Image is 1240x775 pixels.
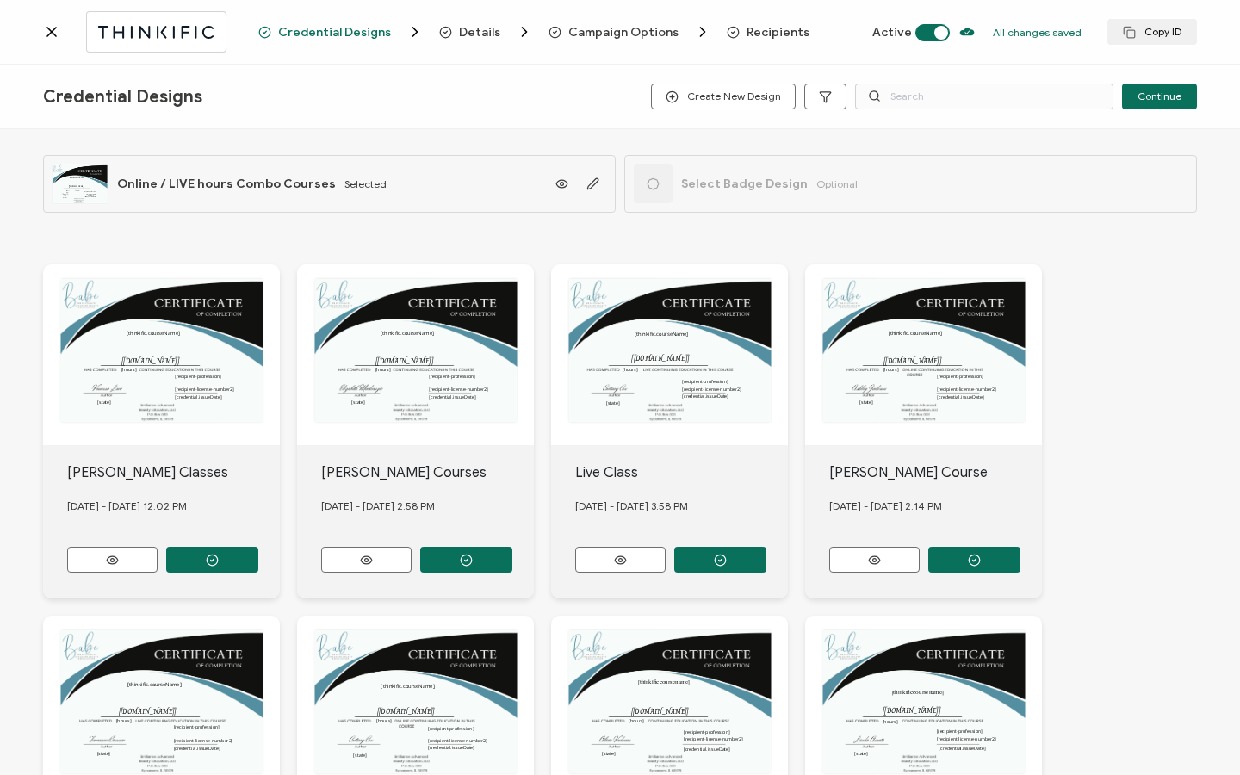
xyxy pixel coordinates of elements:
span: Recipients [727,26,809,39]
button: Create New Design [651,84,796,109]
button: Copy ID [1107,19,1197,45]
span: Campaign Options [549,23,711,40]
div: [PERSON_NAME] Courses [321,462,535,483]
span: Online / LIVE hours Combo Courses [117,177,336,191]
span: Copy ID [1123,26,1181,39]
div: [DATE] - [DATE] 2.58 PM [321,483,535,530]
span: Campaign Options [568,26,679,39]
span: Selected [344,177,387,190]
span: Create New Design [666,90,781,103]
span: Recipients [747,26,809,39]
div: [DATE] - [DATE] 12.02 PM [67,483,281,530]
img: thinkific.svg [96,22,217,43]
div: [PERSON_NAME] Course [829,462,1043,483]
div: [DATE] - [DATE] 2.14 PM [829,483,1043,530]
p: All changes saved [993,26,1082,39]
button: Continue [1122,84,1197,109]
div: Live Class [575,462,789,483]
span: Credential Designs [258,23,424,40]
div: Breadcrumb [258,23,809,40]
span: Select Badge Design [681,177,808,191]
span: Continue [1138,91,1181,102]
span: Optional [816,177,858,190]
span: Credential Designs [43,86,202,108]
span: Details [459,26,500,39]
span: Active [872,25,912,40]
span: Credential Designs [278,26,391,39]
iframe: Chat Widget [1154,692,1240,775]
div: [DATE] - [DATE] 3.58 PM [575,483,789,530]
input: Search [855,84,1113,109]
span: Details [439,23,533,40]
div: [PERSON_NAME] Classes [67,462,281,483]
